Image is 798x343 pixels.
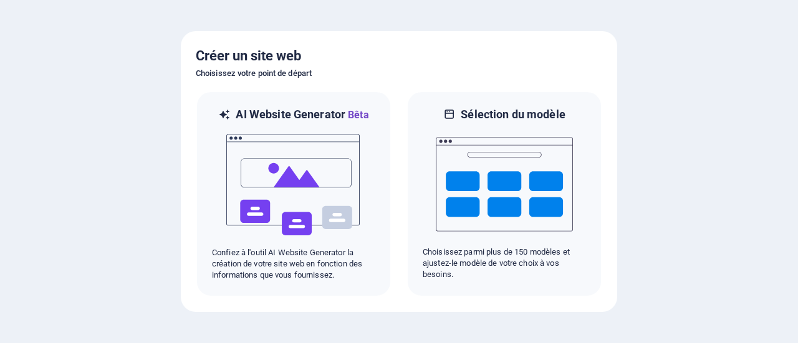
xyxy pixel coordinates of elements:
h5: Créer un site web [196,46,602,66]
img: ai [225,123,362,247]
h6: AI Website Generator [236,107,368,123]
p: Choisissez parmi plus de 150 modèles et ajustez-le modèle de votre choix à vos besoins. [423,247,586,280]
div: AI Website GeneratorBêtaaiConfiez à l'outil AI Website Generator la création de votre site web en... [196,91,392,297]
span: Bêta [345,109,369,121]
h6: Choisissez votre point de départ [196,66,602,81]
h6: Sélection du modèle [461,107,565,122]
div: Sélection du modèleChoisissez parmi plus de 150 modèles et ajustez-le modèle de votre choix à vos... [406,91,602,297]
p: Confiez à l'outil AI Website Generator la création de votre site web en fonction des informations... [212,247,375,281]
